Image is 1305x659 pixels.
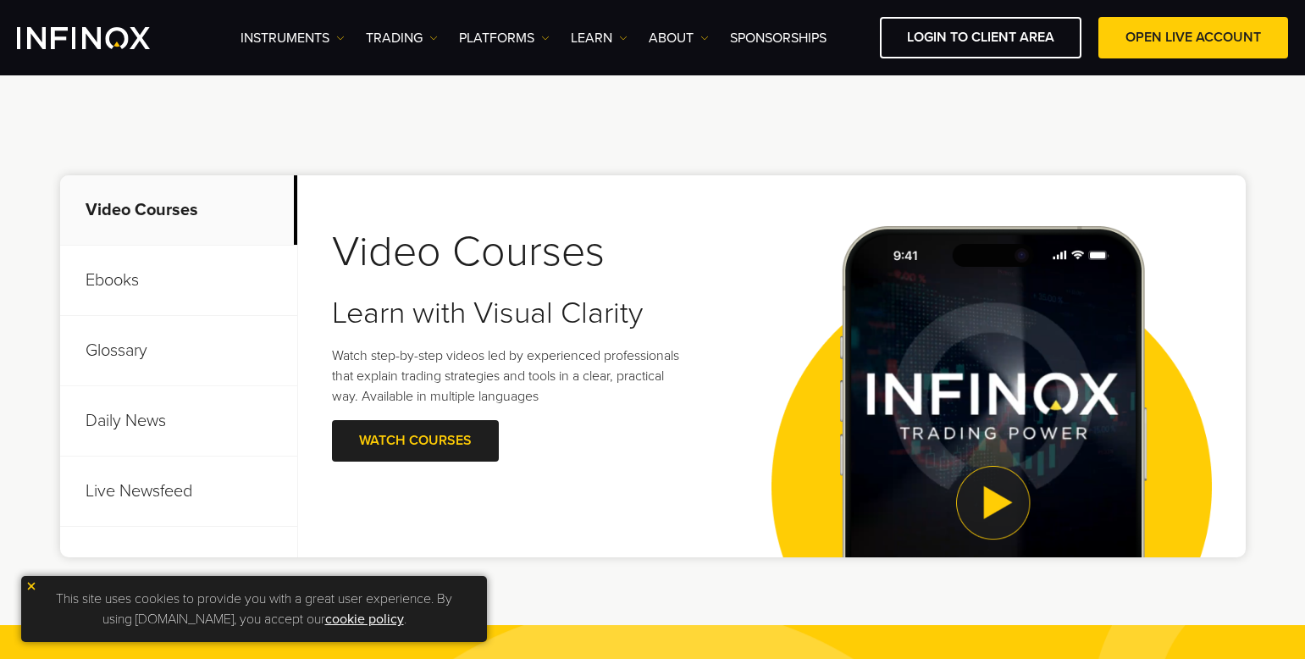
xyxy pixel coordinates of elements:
[30,584,478,634] p: This site uses cookies to provide you with a great user experience. By using [DOMAIN_NAME], you a...
[60,246,297,316] p: Ebooks
[332,346,684,407] p: Watch step-by-step videos led by experienced professionals that explain trading strategies and to...
[25,580,37,592] img: yellow close icon
[60,457,297,527] p: Live Newsfeed
[332,226,684,278] h2: Video Courses
[730,28,827,48] a: SPONSORSHIPS
[17,27,190,49] a: INFINOX Logo
[60,386,297,457] p: Daily News
[571,28,628,48] a: Learn
[332,295,684,332] h3: Learn with Visual Clarity
[60,175,297,246] p: Video Courses
[325,611,404,628] a: cookie policy
[1098,17,1288,58] a: OPEN LIVE ACCOUNT
[241,28,345,48] a: Instruments
[60,316,297,386] p: Glossary
[459,28,550,48] a: PLATFORMS
[880,17,1081,58] a: LOGIN TO CLIENT AREA
[649,28,709,48] a: ABOUT
[332,420,499,462] a: Watch Courses
[366,28,438,48] a: TRADING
